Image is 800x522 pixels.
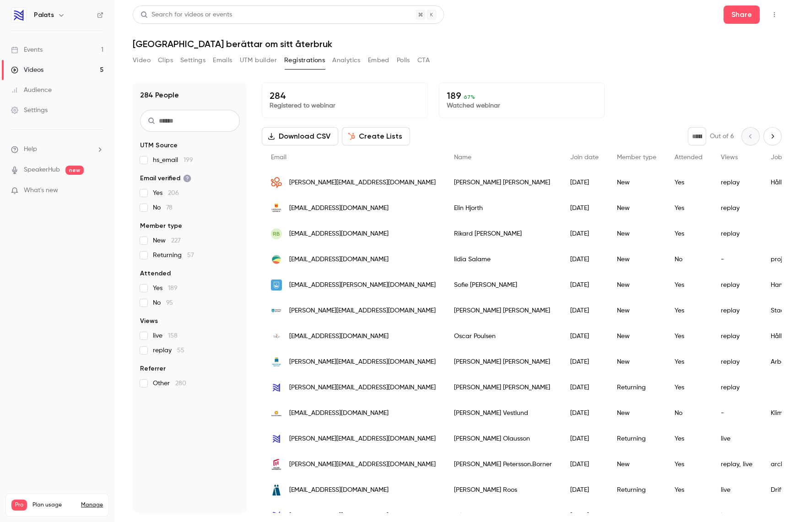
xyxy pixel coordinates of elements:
[271,433,282,444] img: palats.io
[271,280,282,291] img: soderhamn.se
[11,8,26,22] img: Palats
[11,500,27,511] span: Pro
[561,298,608,323] div: [DATE]
[273,230,280,238] span: RB
[675,154,703,161] span: Attended
[397,53,410,68] button: Polls
[721,154,738,161] span: Views
[271,154,286,161] span: Email
[665,477,712,503] div: Yes
[445,400,561,426] div: [PERSON_NAME] Vestlund
[608,170,665,195] div: New
[271,203,282,214] img: strangnas.se
[561,400,608,426] div: [DATE]
[665,247,712,272] div: No
[133,53,151,68] button: Video
[561,349,608,375] div: [DATE]
[271,356,282,367] img: vanersborg.se
[771,154,795,161] span: Job title
[665,170,712,195] div: Yes
[445,452,561,477] div: [PERSON_NAME] Petersson.Borner
[608,452,665,477] div: New
[81,501,103,509] a: Manage
[712,272,762,298] div: replay
[561,272,608,298] div: [DATE]
[445,195,561,221] div: Elin Hjorth
[712,298,762,323] div: replay
[24,145,37,154] span: Help
[184,157,193,163] span: 199
[608,221,665,247] div: New
[133,38,782,49] h1: [GEOGRAPHIC_DATA] berättar om sitt återbruk
[710,132,734,141] p: Out of 6
[262,127,338,145] button: Download CSV
[11,86,52,95] div: Audience
[289,383,436,393] span: [PERSON_NAME][EMAIL_ADDRESS][DOMAIN_NAME]
[712,349,762,375] div: replay
[712,452,762,477] div: replay, live
[158,53,173,68] button: Clips
[270,101,420,110] p: Registered to webinar
[153,346,184,355] span: replay
[166,300,173,306] span: 95
[617,154,656,161] span: Member type
[153,331,178,340] span: live
[289,204,389,213] span: [EMAIL_ADDRESS][DOMAIN_NAME]
[289,460,436,469] span: [PERSON_NAME][EMAIL_ADDRESS][DOMAIN_NAME]
[561,247,608,272] div: [DATE]
[153,236,181,245] span: New
[608,323,665,349] div: New
[284,53,325,68] button: Registrations
[417,53,430,68] button: CTA
[289,485,389,495] span: [EMAIL_ADDRESS][DOMAIN_NAME]
[140,90,179,101] h1: 284 People
[561,195,608,221] div: [DATE]
[712,221,762,247] div: replay
[140,269,171,278] span: Attended
[140,221,182,231] span: Member type
[665,426,712,452] div: Yes
[168,333,178,339] span: 158
[271,254,282,265] img: energikontorsyd.se
[140,174,191,183] span: Email verified
[153,251,194,260] span: Returning
[11,145,103,154] li: help-dropdown-opener
[153,156,193,165] span: hs_email
[561,477,608,503] div: [DATE]
[608,349,665,375] div: New
[141,10,232,20] div: Search for videos or events
[289,332,389,341] span: [EMAIL_ADDRESS][DOMAIN_NAME]
[712,400,762,426] div: -
[240,53,277,68] button: UTM builder
[270,90,420,101] p: 284
[271,305,282,316] img: sodertalje.se
[570,154,599,161] span: Join date
[153,284,178,293] span: Yes
[608,272,665,298] div: New
[177,347,184,354] span: 55
[187,252,194,258] span: 57
[34,11,54,20] h6: Palats
[289,255,389,264] span: [EMAIL_ADDRESS][DOMAIN_NAME]
[445,349,561,375] div: [PERSON_NAME] [PERSON_NAME]
[712,375,762,400] div: replay
[561,323,608,349] div: [DATE]
[665,400,712,426] div: No
[289,434,436,444] span: [PERSON_NAME][EMAIL_ADDRESS][DOMAIN_NAME]
[175,380,186,387] span: 280
[447,101,597,110] p: Watched webinar
[712,247,762,272] div: -
[665,349,712,375] div: Yes
[445,323,561,349] div: Oscar Poulsen
[767,7,782,22] button: Top Bar Actions
[445,375,561,400] div: [PERSON_NAME] [PERSON_NAME]
[168,190,179,196] span: 206
[665,195,712,221] div: Yes
[712,195,762,221] div: replay
[271,331,282,342] img: telge.se
[608,195,665,221] div: New
[153,203,173,212] span: No
[608,298,665,323] div: New
[665,323,712,349] div: Yes
[454,154,471,161] span: Name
